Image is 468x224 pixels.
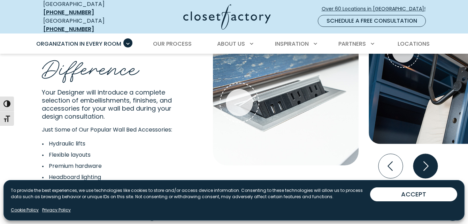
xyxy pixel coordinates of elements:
[11,207,39,213] a: Cookie Policy
[376,151,406,181] button: Previous slide
[36,40,121,48] span: Organization in Every Room
[183,4,271,30] img: Closet Factory Logo
[11,187,370,200] p: To provide the best experiences, we use technologies like cookies to store and/or access device i...
[217,40,245,48] span: About Us
[42,140,175,148] li: Hydraulic lifts
[42,49,139,84] span: Difference
[321,3,431,15] a: Over 60 Locations in [GEOGRAPHIC_DATA]!
[31,34,437,54] nav: Primary Menu
[318,15,426,27] a: Schedule a Free Consultation
[43,17,129,33] div: [GEOGRAPHIC_DATA]
[42,151,175,159] li: Flexible layouts
[275,40,309,48] span: Inspiration
[213,12,359,165] img: Concealed charging ports in wall bed
[338,40,366,48] span: Partners
[411,151,440,181] button: Next slide
[398,40,430,48] span: Locations
[42,173,175,181] li: Headboard lighting
[43,8,94,16] a: [PHONE_NUMBER]
[153,40,192,48] span: Our Process
[42,126,197,134] p: Just Some of Our Popular Wall Bed Accessories:
[43,25,94,33] a: [PHONE_NUMBER]
[42,88,172,120] span: Your Designer will introduce a complete selection of embellishments, finishes, and accessories fo...
[42,207,71,213] a: Privacy Policy
[370,187,457,201] button: ACCEPT
[42,162,175,170] li: Premium hardware
[322,5,431,13] span: Over 60 Locations in [GEOGRAPHIC_DATA]!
